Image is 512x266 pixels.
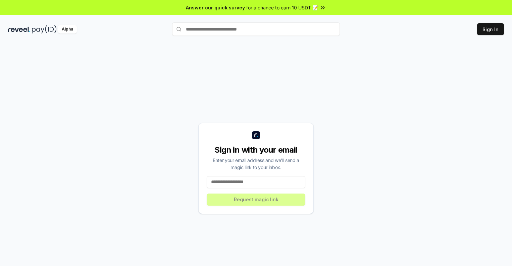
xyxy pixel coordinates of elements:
[186,4,245,11] span: Answer our quick survey
[252,131,260,139] img: logo_small
[207,157,305,171] div: Enter your email address and we’ll send a magic link to your inbox.
[8,25,31,34] img: reveel_dark
[246,4,318,11] span: for a chance to earn 10 USDT 📝
[207,145,305,155] div: Sign in with your email
[477,23,504,35] button: Sign In
[32,25,57,34] img: pay_id
[58,25,77,34] div: Alpha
